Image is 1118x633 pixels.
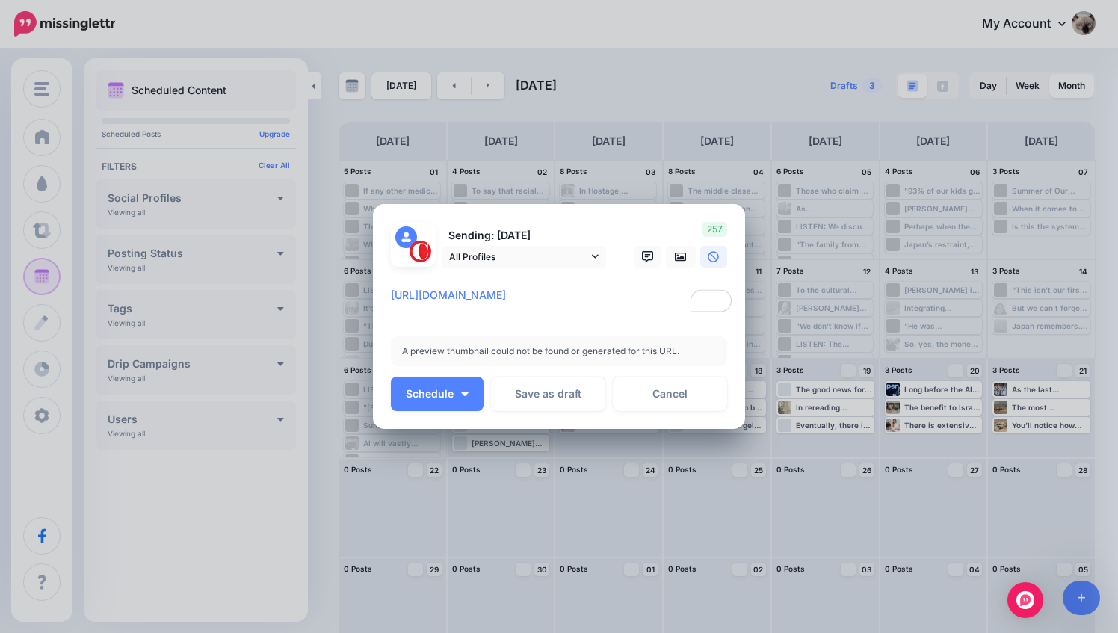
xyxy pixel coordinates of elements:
[461,392,469,396] img: arrow-down-white.png
[391,288,506,301] mark: [URL][DOMAIN_NAME]
[442,246,606,268] a: All Profiles
[406,389,454,399] span: Schedule
[410,241,431,262] img: 291864331_468958885230530_187971914351797662_n-bsa127305.png
[449,249,588,265] span: All Profiles
[491,377,605,411] button: Save as draft
[395,226,417,248] img: user_default_image.png
[613,377,727,411] a: Cancel
[391,377,484,411] button: Schedule
[1007,582,1043,618] div: Open Intercom Messenger
[442,227,606,244] p: Sending: [DATE]
[391,286,735,315] textarea: To enrich screen reader interactions, please activate Accessibility in Grammarly extension settings
[391,336,727,366] div: A preview thumbnail could not be found or generated for this URL.
[702,222,727,237] span: 257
